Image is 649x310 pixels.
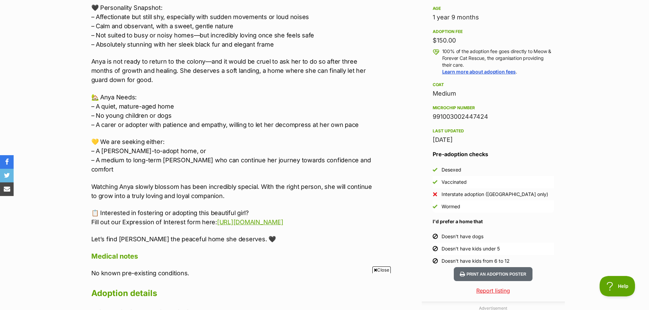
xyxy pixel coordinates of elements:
[372,266,391,273] span: Close
[433,29,554,34] div: Adoption fee
[433,150,554,158] h3: Pre-adoption checks
[159,276,490,307] iframe: Advertisement
[433,192,437,197] img: No
[433,204,437,209] img: Yes
[433,180,437,184] img: Yes
[433,6,554,11] div: Age
[442,233,483,240] div: Doesn't have dogs
[91,57,373,84] p: Anya is not ready to return to the colony—and it would be cruel to ask her to do so after three m...
[91,3,373,49] p: 🖤 Personality Snapshot: – Affectionate but still shy, especially with sudden movements or loud no...
[433,36,554,45] div: $150.00
[433,112,554,121] div: 991003002447424
[433,105,554,111] div: Microchip number
[454,267,532,281] button: Print an adoption poster
[442,48,554,75] p: 100% of the adoption fee goes directly to Meow & Forever Cat Rescue, the organisation providing t...
[91,286,373,301] h2: Adoption details
[91,252,373,261] h4: Medical notes
[433,13,554,22] div: 1 year 9 months
[442,191,548,198] div: Interstate adoption ([GEOGRAPHIC_DATA] only)
[433,135,554,145] div: [DATE]
[91,93,373,129] p: 🏡 Anya Needs: – A quiet, mature-aged home – No young children or dogs – A carer or adopter with p...
[91,137,373,174] p: 💛 We are seeking either: – A [PERSON_NAME]-to-adopt home, or – A medium to long-term [PERSON_NAME...
[91,182,373,200] p: Watching Anya slowly blossom has been incredibly special. With the right person, she will continu...
[91,268,373,278] p: No known pre-existing conditions.
[442,258,510,264] div: Doesn't have kids from 6 to 12
[433,218,554,225] h4: I'd prefer a home that
[600,276,635,296] iframe: Help Scout Beacon - Open
[442,203,460,210] div: Wormed
[217,218,283,226] a: [URL][DOMAIN_NAME]
[433,82,554,87] div: Coat
[433,89,554,98] div: Medium
[433,128,554,134] div: Last updated
[91,234,373,244] p: Let’s find [PERSON_NAME] the peaceful home she deserves. 🖤
[442,69,516,75] a: Learn more about adoption fees
[91,208,373,227] p: 📋 Interested in fostering or adopting this beautiful girl? Fill out our Expression of Interest fo...
[442,166,461,173] div: Desexed
[442,179,467,185] div: Vaccinated
[433,167,437,172] img: Yes
[442,245,500,252] div: Doesn't have kids under 5
[422,287,565,295] a: Report listing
